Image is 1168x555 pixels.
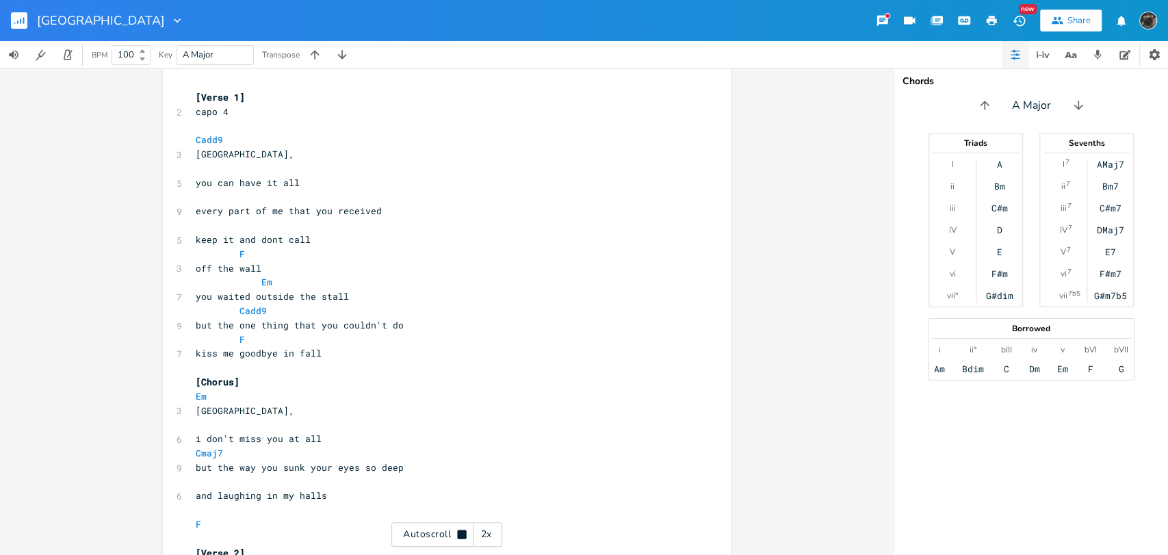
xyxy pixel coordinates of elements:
span: i don't miss you at all [196,433,322,445]
span: every part of me that you received [196,205,382,217]
div: Key [159,51,172,59]
div: E [996,246,1002,257]
span: Em [196,390,207,402]
div: E7 [1104,246,1115,257]
div: F#m7 [1099,268,1121,279]
div: Share [1067,14,1091,27]
span: [GEOGRAPHIC_DATA], [196,148,294,160]
div: v [1060,344,1064,355]
button: Share [1040,10,1102,31]
sup: 7 [1066,179,1070,190]
div: Dm [1028,363,1039,374]
div: iii [1060,203,1066,214]
span: F [239,333,245,346]
sup: 7 [1067,222,1072,233]
span: you waited outside the stall [196,290,349,302]
div: G#m7b5 [1093,290,1126,301]
span: you can have it all [196,177,300,189]
span: [Verse 1] [196,91,245,103]
div: AMaj7 [1096,159,1124,170]
div: Triads [929,139,1022,147]
div: IV [948,224,956,235]
div: vi [949,268,955,279]
span: but the way you sunk your eyes so deep [196,461,404,474]
div: vi [1060,268,1066,279]
div: bIII [1001,344,1012,355]
span: Cmaj7 [196,447,223,459]
div: G [1118,363,1124,374]
div: Borrowed [929,324,1134,333]
div: iv [1031,344,1037,355]
div: A [996,159,1002,170]
span: [GEOGRAPHIC_DATA] [37,14,165,27]
div: G#dim [985,290,1013,301]
sup: 7 [1067,266,1071,277]
div: ii [950,181,955,192]
div: Autoscroll [391,522,502,547]
sup: 7 [1067,201,1071,211]
div: Sevenths [1040,139,1133,147]
div: D [996,224,1002,235]
span: F [196,518,201,530]
div: New [1019,4,1037,14]
div: Am [934,363,945,374]
span: [Chorus] [196,376,239,388]
div: BPM [92,51,107,59]
span: A Major [183,49,213,61]
span: keep it and dont call [196,233,311,246]
sup: 7 [1067,244,1071,255]
div: ii [1061,181,1065,192]
div: C#m7 [1099,203,1121,214]
div: vii [1059,290,1067,301]
div: Transpose [262,51,300,59]
div: bVI [1085,344,1097,355]
div: Em [1056,363,1067,374]
span: F [239,248,245,260]
span: but the one thing that you couldn't do [196,319,404,331]
div: I [1062,159,1064,170]
div: C#m [991,203,1007,214]
div: Bdim [962,363,984,374]
span: [GEOGRAPHIC_DATA], [196,404,294,417]
div: I [951,159,953,170]
div: Bm7 [1102,181,1118,192]
span: A Major [1012,98,1051,114]
div: Bm [994,181,1004,192]
span: Cadd9 [196,133,223,146]
span: Em [261,276,272,288]
div: V [950,246,955,257]
div: F#m [991,268,1007,279]
div: ii° [970,344,976,355]
div: Chords [903,77,1160,86]
span: Cadd9 [239,305,267,317]
div: F [1088,363,1093,374]
button: New [1005,8,1033,33]
div: C [1004,363,1009,374]
span: off the wall [196,262,261,274]
div: vii° [947,290,958,301]
img: August Tyler Gallant [1139,12,1157,29]
div: IV [1059,224,1067,235]
div: DMaj7 [1096,224,1124,235]
div: bVII [1114,344,1128,355]
div: i [939,344,941,355]
span: capo 4 [196,105,229,118]
div: V [1061,246,1066,257]
sup: 7b5 [1068,288,1080,299]
div: iii [949,203,955,214]
sup: 7 [1065,157,1069,168]
span: and laughing in my halls [196,489,327,502]
span: kiss me goodbye in fall [196,347,322,359]
div: 2x [473,522,498,547]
